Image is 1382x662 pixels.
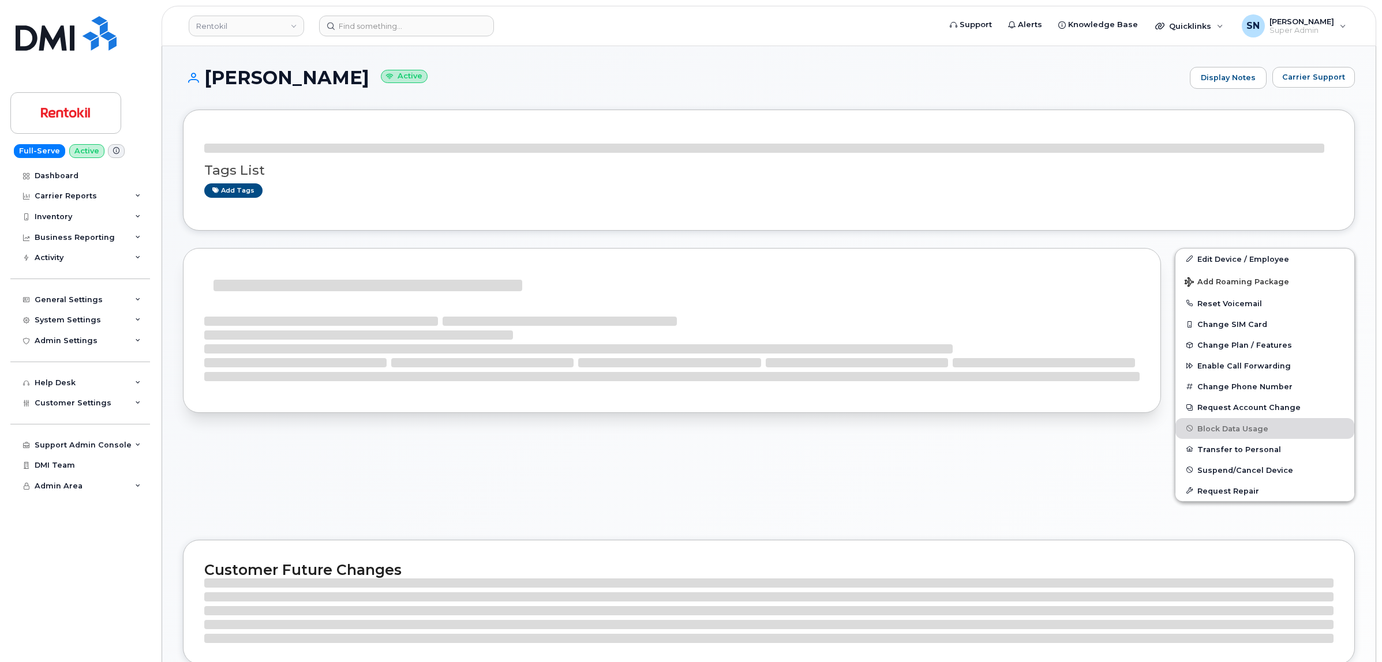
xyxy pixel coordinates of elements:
button: Request Account Change [1175,397,1354,417]
small: Active [381,70,428,83]
span: Enable Call Forwarding [1197,362,1291,370]
button: Transfer to Personal [1175,439,1354,460]
h3: Tags List [204,163,1334,178]
button: Carrier Support [1272,67,1355,88]
span: Change Plan / Features [1197,341,1292,349]
button: Block Data Usage [1175,418,1354,439]
button: Reset Voicemail [1175,293,1354,314]
button: Enable Call Forwarding [1175,355,1354,376]
h1: [PERSON_NAME] [183,67,1184,88]
a: Edit Device / Employee [1175,249,1354,269]
button: Add Roaming Package [1175,269,1354,293]
button: Change Phone Number [1175,376,1354,397]
span: Carrier Support [1282,72,1345,82]
button: Change Plan / Features [1175,334,1354,355]
button: Change SIM Card [1175,314,1354,334]
button: Request Repair [1175,480,1354,501]
h2: Customer Future Changes [204,561,1334,578]
span: Add Roaming Package [1185,277,1289,288]
a: Add tags [204,183,263,198]
button: Suspend/Cancel Device [1175,460,1354,480]
a: Display Notes [1190,67,1267,89]
span: Suspend/Cancel Device [1197,465,1293,474]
